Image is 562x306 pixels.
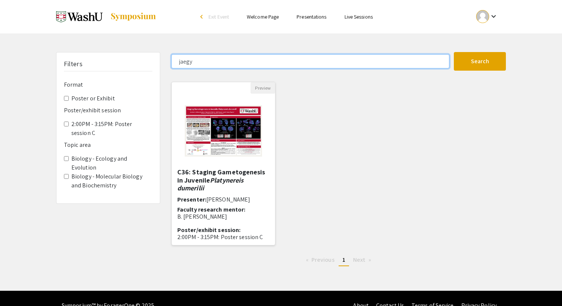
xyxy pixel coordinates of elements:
[71,172,152,190] label: Biology - Molecular Biology and Biochemistry
[342,256,345,264] span: 1
[6,273,32,300] iframe: Chat
[454,52,506,71] button: Search
[353,256,365,264] span: Next
[171,254,506,266] ul: Pagination
[71,120,152,138] label: 2:00PM - 3:15PM: Poster session C
[64,107,152,114] h6: Poster/exhibit session
[171,54,449,68] input: Search Keyword(s) Or Author(s)
[177,168,269,192] h5: C36: Staging Gametogenesis in Juvenile
[311,256,335,264] span: Previous
[171,82,275,245] div: Open Presentation <p>C36: Staging Gametogenesis in Juvenile <em>Platynereis dumerilii</em></p>
[110,12,156,21] img: Symposium by ForagerOne
[489,12,498,21] mat-icon: Expand account dropdown
[200,15,205,19] div: arrow_back_ios
[56,7,103,26] img: Spring 2025 Undergraduate Research Symposium
[345,13,373,20] a: Live Sessions
[177,196,269,203] h6: Presenter:
[468,8,506,25] button: Expand account dropdown
[177,233,269,241] p: 2:00PM - 3:15PM: Poster session C
[177,226,240,234] span: Poster/exhibit session:
[71,154,152,172] label: Biology - Ecology and Evolution
[64,60,83,68] h5: Filters
[64,141,152,148] h6: Topic area
[251,82,275,94] button: Preview
[206,196,250,203] span: [PERSON_NAME]
[177,213,269,220] p: B. [PERSON_NAME]
[64,81,152,88] h6: Format
[177,176,243,193] em: Platynereis dumerilii
[71,94,115,103] label: Poster or Exhibit
[297,13,326,20] a: Presentations
[177,206,245,213] span: Faculty research mentor:
[209,13,229,20] span: Exit Event
[56,7,156,26] a: Spring 2025 Undergraduate Research Symposium
[177,94,269,168] img: <p>C36: Staging Gametogenesis in Juvenile <em>Platynereis dumerilii</em></p>
[247,13,279,20] a: Welcome Page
